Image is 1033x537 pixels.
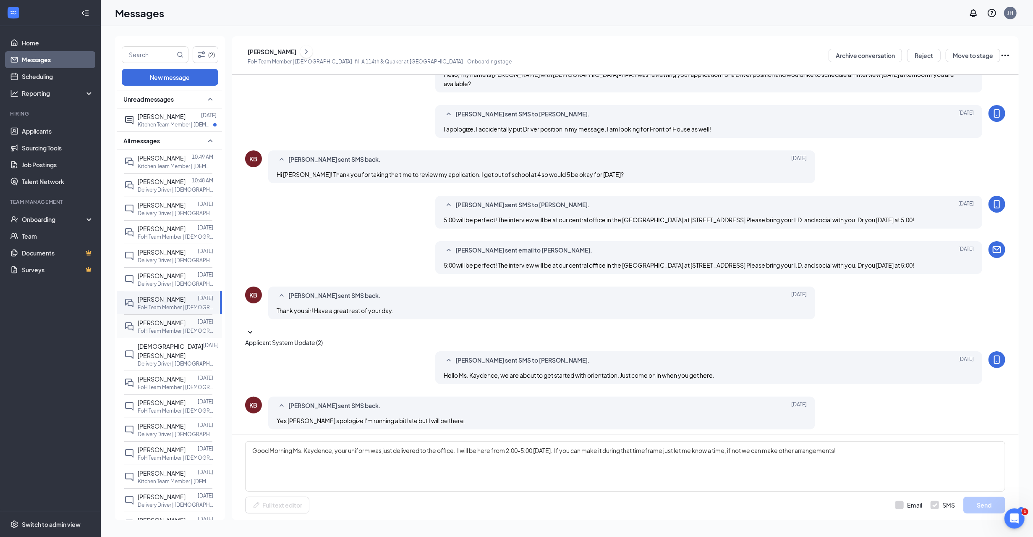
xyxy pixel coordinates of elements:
[122,69,218,86] button: New message
[138,319,186,326] span: [PERSON_NAME]
[138,304,213,311] p: FoH Team Member | [DEMOGRAPHIC_DATA]-fil-A 114th & Quaker at [GEOGRAPHIC_DATA]
[198,247,213,255] p: [DATE]
[138,248,186,256] span: [PERSON_NAME]
[201,112,217,119] p: [DATE]
[958,200,974,210] span: [DATE]
[963,497,1005,513] button: Send
[198,492,213,499] p: [DATE]
[192,177,213,184] p: 10:48 AM
[252,501,261,509] svg: Pen
[115,6,164,20] h1: Messages
[124,321,134,332] svg: DoubleChat
[10,89,18,97] svg: Analysis
[444,216,915,224] span: 5:00 will be perfect! The interview will be at our central office in the [GEOGRAPHIC_DATA] at [ST...
[124,401,134,411] svg: ChatInactive
[138,210,213,217] p: Delivery Driver | [DEMOGRAPHIC_DATA]-fil-A 82nd & University at [GEOGRAPHIC_DATA]
[288,291,381,301] span: [PERSON_NAME] sent SMS back.
[277,291,287,301] svg: SmallChevronUp
[124,157,134,167] svg: DoubleChat
[198,421,213,429] p: [DATE]
[10,110,92,117] div: Hiring
[138,280,213,287] p: Delivery Driver | [DEMOGRAPHIC_DATA]-fil-A 82nd & University at [GEOGRAPHIC_DATA]
[138,454,213,461] p: FoH Team Member | [DEMOGRAPHIC_DATA]-fil-A 114th & Quaker at [GEOGRAPHIC_DATA]
[444,371,714,379] span: Hello Ms. Kaydence, we are about to get started with orientation. Just come on in when you get here.
[22,156,94,173] a: Job Postings
[122,47,175,63] input: Search
[455,355,590,366] span: [PERSON_NAME] sent SMS to [PERSON_NAME].
[138,478,213,485] p: Kitchen Team Member | [DEMOGRAPHIC_DATA]-fil-A 82nd & University at [GEOGRAPHIC_DATA]
[444,355,454,366] svg: SmallChevronUp
[138,446,186,453] span: [PERSON_NAME]
[124,378,134,388] svg: DoubleChat
[22,520,81,529] div: Switch to admin view
[791,155,807,165] span: [DATE]
[455,109,590,119] span: [PERSON_NAME] sent SMS to [PERSON_NAME].
[193,46,218,63] button: Filter (2)
[288,401,381,411] span: [PERSON_NAME] sent SMS back.
[124,448,134,458] svg: ChatInactive
[205,94,215,104] svg: SmallChevronUp
[1000,50,1010,61] svg: Ellipses
[138,375,186,383] span: [PERSON_NAME]
[138,225,186,232] span: [PERSON_NAME]
[22,228,94,245] a: Team
[277,401,287,411] svg: SmallChevronUp
[22,215,86,224] div: Onboarding
[248,47,296,56] div: [PERSON_NAME]
[444,109,454,119] svg: SmallChevronUp
[198,295,213,302] p: [DATE]
[138,360,213,367] p: Delivery Driver | [DEMOGRAPHIC_DATA]-fil-A 82nd & University at [GEOGRAPHIC_DATA]
[138,178,186,185] span: [PERSON_NAME]
[288,155,381,165] span: [PERSON_NAME] sent SMS back.
[22,173,94,190] a: Talent Network
[138,407,213,414] p: FoH Team Member | [DEMOGRAPHIC_DATA]- fil-A 82nd & University at [GEOGRAPHIC_DATA]
[124,251,134,261] svg: ChatInactive
[1022,508,1028,515] span: 1
[138,272,186,279] span: [PERSON_NAME]
[138,469,186,477] span: [PERSON_NAME]
[196,50,207,60] svg: Filter
[250,401,258,409] div: KB
[124,495,134,505] svg: ChatInactive
[124,227,134,237] svg: DoubleChat
[22,245,94,261] a: DocumentsCrown
[444,125,711,133] span: I apologize, I accidentally put Driver position in my message, I am looking for Front of House as...
[10,198,92,205] div: Team Management
[958,109,974,119] span: [DATE]
[455,245,592,255] span: [PERSON_NAME] sent email to [PERSON_NAME].
[455,200,590,210] span: [PERSON_NAME] sent SMS to [PERSON_NAME].
[22,89,94,97] div: Reporting
[198,318,213,325] p: [DATE]
[1004,508,1025,529] iframe: Intercom live chat
[198,445,213,452] p: [DATE]
[300,45,313,58] button: ChevronRight
[124,274,134,284] svg: ChatInactive
[138,431,213,438] p: Delivery Driver | [DEMOGRAPHIC_DATA]-fil-A 82nd & University at [GEOGRAPHIC_DATA]
[791,401,807,411] span: [DATE]
[9,8,18,17] svg: WorkstreamLogo
[124,519,134,529] svg: ChatInactive
[124,298,134,308] svg: DoubleChat
[81,9,89,17] svg: Collapse
[277,171,624,178] span: Hi [PERSON_NAME]! Thank you for taking the time to review my application. I get out of school at ...
[138,257,213,264] p: Delivery Driver | [DEMOGRAPHIC_DATA]-fil-A 82nd & University at [GEOGRAPHIC_DATA]
[203,342,219,349] p: [DATE]
[907,49,941,62] button: Reject
[444,245,454,255] svg: SmallChevronUp
[245,441,1005,492] textarea: Good Morning Ms. Kaydence, your uniform was just delivered to the office. I will be here from 2:0...
[992,108,1002,118] svg: MobileSms
[198,224,213,231] p: [DATE]
[245,339,323,346] span: Applicant System Update (2)
[198,469,213,476] p: [DATE]
[22,68,94,85] a: Scheduling
[987,8,997,18] svg: QuestionInfo
[10,520,18,529] svg: Settings
[138,516,186,524] span: [PERSON_NAME]
[138,493,186,500] span: [PERSON_NAME]
[198,374,213,382] p: [DATE]
[138,121,213,128] p: Kitchen Team Member | [DEMOGRAPHIC_DATA]-fil-A 82nd & University at [GEOGRAPHIC_DATA]
[138,342,203,359] span: [DEMOGRAPHIC_DATA][PERSON_NAME]
[444,200,454,210] svg: SmallChevronUp
[138,327,213,334] p: FoH Team Member | [DEMOGRAPHIC_DATA]-fil-A 114th & Quaker at [GEOGRAPHIC_DATA]
[958,355,974,366] span: [DATE]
